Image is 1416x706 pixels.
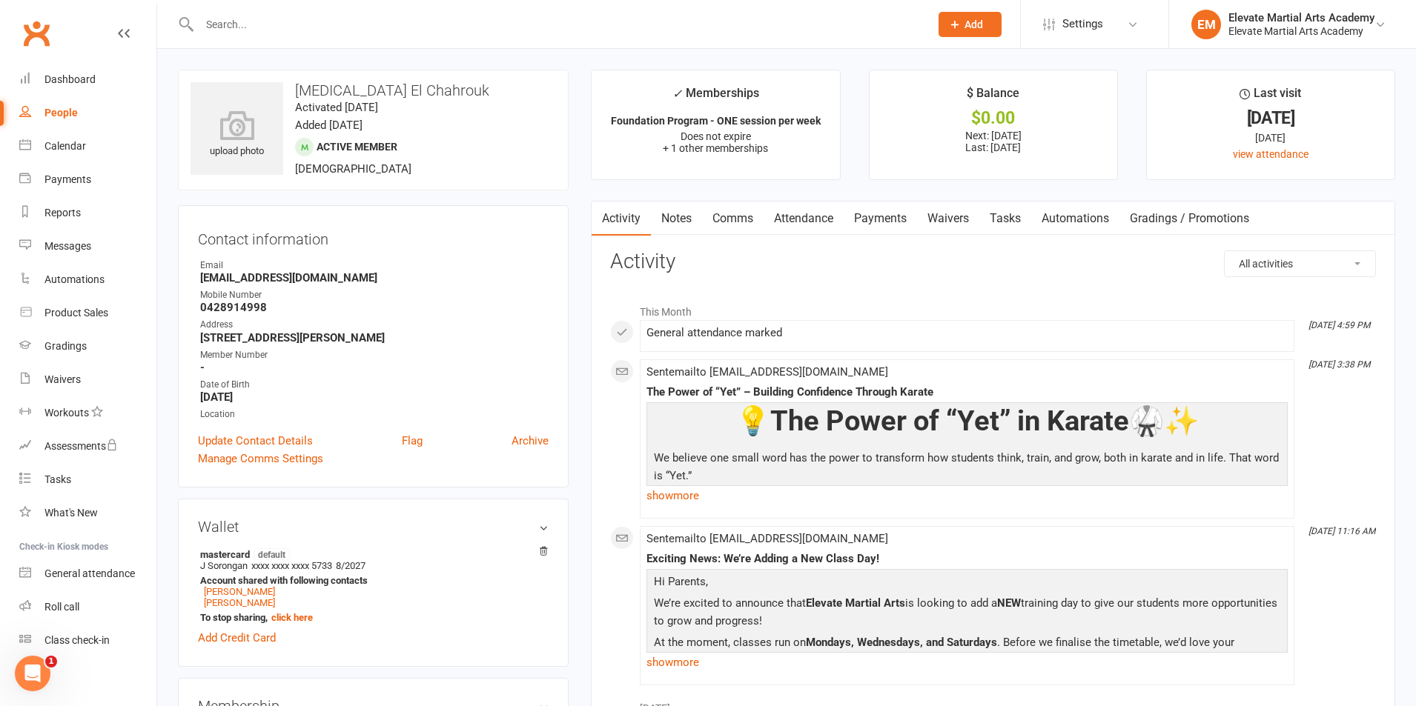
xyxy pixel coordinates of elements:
a: [PERSON_NAME] [204,586,275,597]
span: NEW [997,596,1021,610]
div: Location [200,407,549,422]
a: Tasks [979,202,1031,236]
a: Manage Comms Settings [198,450,323,467]
div: Calendar [44,140,86,152]
strong: [DATE] [200,390,549,404]
p: Next: [DATE] Last: [DATE] [883,130,1104,153]
a: Waivers [19,363,156,396]
div: Email [200,259,549,273]
a: Notes [651,202,702,236]
a: General attendance kiosk mode [19,557,156,590]
time: Activated [DATE] [295,101,378,114]
a: Workouts [19,396,156,430]
p: We believe one small word has the power to transform how students think, train, and grow, both in... [650,449,1284,488]
strong: [STREET_ADDRESS][PERSON_NAME] [200,331,549,344]
div: Date of Birth [200,378,549,392]
div: $ Balance [967,84,1019,110]
div: Automations [44,273,105,285]
div: Waivers [44,373,81,385]
strong: Foundation Program - ONE session per week [611,115,821,127]
div: [DATE] [1160,130,1381,146]
a: show more [646,652,1288,673]
a: People [19,96,156,130]
p: At the moment, classes run on . Before we finalise the timetable, we’d love your feedback on what... [650,633,1284,673]
a: Update Contact Details [198,432,313,450]
a: Product Sales [19,296,156,330]
time: Added [DATE] [295,119,363,132]
span: + 1 other memberships [663,142,768,154]
div: Exciting News: We’re Adding a New Class Day! [646,553,1288,565]
i: [DATE] 3:38 PM [1309,359,1370,370]
a: Gradings [19,330,156,363]
h3: Contact information [198,225,549,247]
span: Mondays, Wednesdays, and Saturdays [806,636,997,649]
div: upload photo [191,110,283,159]
a: Roll call [19,590,156,624]
a: Automations [1031,202,1119,236]
div: Payments [44,173,91,185]
a: Waivers [917,202,979,236]
div: The Power of “Yet” – Building Confidence Through Karate [646,386,1288,399]
div: Mobile Number [200,288,549,302]
a: [PERSON_NAME] [204,597,275,608]
div: What's New [44,507,98,519]
div: Tasks [44,473,71,485]
span: Sent email to [EMAIL_ADDRESS][DOMAIN_NAME] [646,365,888,379]
a: What's New [19,496,156,530]
div: EM [1191,10,1221,39]
a: Tasks [19,463,156,496]
i: [DATE] 11:16 AM [1309,526,1375,536]
div: Elevate Martial Arts Academy [1228,24,1374,38]
div: People [44,107,78,119]
a: Calendar [19,130,156,163]
a: Clubworx [18,15,55,52]
span: default [254,548,290,560]
li: J Sorongan [198,546,549,625]
div: Workouts [44,407,89,419]
h3: [MEDICAL_DATA] El Chahrouk [191,82,556,99]
span: 1 [45,656,57,667]
i: ✓ [672,87,682,101]
span: 8/2027 [336,560,365,571]
strong: To stop sharing, [200,612,541,623]
a: Automations [19,263,156,296]
span: Elevate Martial Arts [806,596,905,610]
span: Does not expire [681,130,751,142]
div: Member Number [200,348,549,362]
div: General attendance marked [646,327,1288,339]
a: Comms [702,202,764,236]
input: Search... [195,14,919,35]
a: Archive [512,432,549,450]
div: Memberships [672,84,759,111]
span: Sent email to [EMAIL_ADDRESS][DOMAIN_NAME] [646,532,888,545]
h3: Wallet [198,519,549,535]
div: Dashboard [44,73,96,85]
a: Dashboard [19,63,156,96]
li: This Month [610,296,1376,320]
div: Gradings [44,340,87,352]
div: [DATE] [1160,110,1381,126]
a: Assessments [19,430,156,463]
div: $0.00 [883,110,1104,126]
div: Elevate Martial Arts Academy [1228,11,1374,24]
a: show more [646,485,1288,506]
a: Payments [19,163,156,196]
a: view attendance [1233,148,1309,160]
div: Class check-in [44,634,110,646]
div: Reports [44,207,81,219]
span: Active member [317,141,397,153]
div: Messages [44,240,91,252]
a: Activity [592,202,651,236]
span: [DEMOGRAPHIC_DATA] [295,162,411,176]
div: Roll call [44,601,79,613]
a: click here [271,612,313,623]
i: [DATE] 4:59 PM [1309,320,1370,330]
div: Assessments [44,440,118,452]
p: Hi Parents, [650,573,1284,594]
a: Gradings / Promotions [1119,202,1260,236]
iframe: Intercom live chat [15,656,50,691]
a: Reports [19,196,156,230]
button: Add [939,12,1002,37]
a: Payments [844,202,917,236]
strong: [EMAIL_ADDRESS][DOMAIN_NAME] [200,271,549,284]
